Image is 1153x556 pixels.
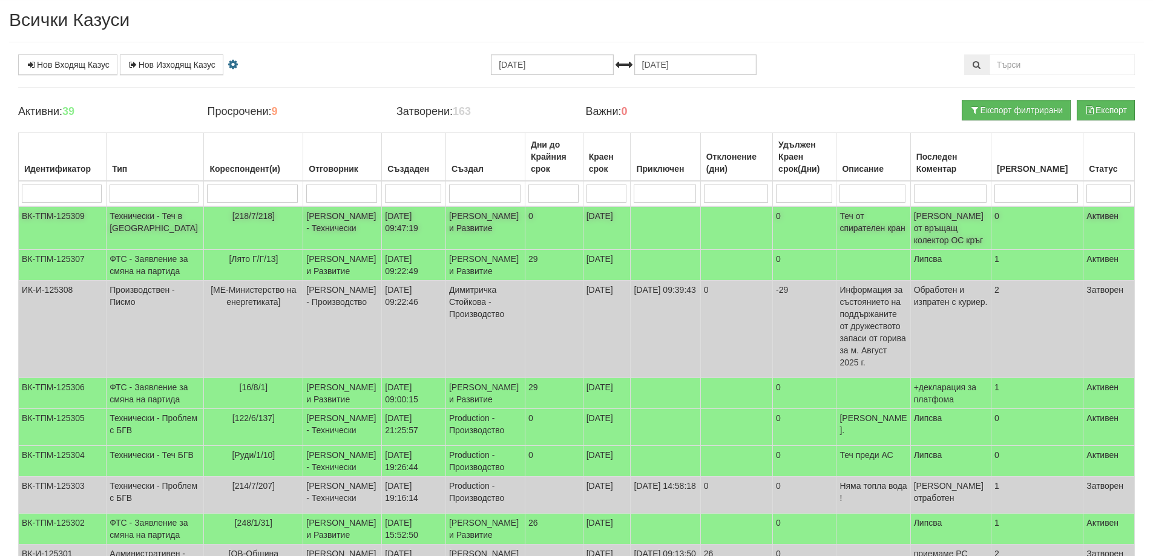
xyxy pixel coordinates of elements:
td: [DATE] 21:25:57 [382,409,446,446]
td: ИК-И-125308 [19,281,107,378]
td: ВК-ТПМ-125302 [19,514,107,545]
td: [DATE] [583,514,631,545]
h4: Просрочени: [207,106,378,118]
td: 0 [700,281,772,378]
td: ФТС - Заявление за смяна на партида [107,378,204,409]
div: Отклонение (дни) [704,148,769,177]
td: 0 [773,378,836,409]
td: ВК-ТПМ-125303 [19,477,107,514]
td: [PERSON_NAME] - Технически [303,206,382,250]
td: Production - Производство [445,446,525,477]
span: [122/6/137] [232,413,275,423]
div: Приключен [634,160,697,177]
div: Създаден [385,160,442,177]
a: Нов Входящ Казус [18,54,117,75]
span: [16/8/1] [240,382,268,392]
td: 0 [991,446,1083,477]
td: Технически - Проблем с БГВ [107,409,204,446]
td: [DATE] 09:39:43 [631,281,700,378]
button: Експорт филтрирани [962,100,1071,120]
input: Търсене по Идентификатор, Бл/Вх/Ап, Тип, Описание, Моб. Номер, Имейл, Файл, Коментар, [990,54,1135,75]
td: [DATE] 09:22:49 [382,250,446,281]
a: Нов Изходящ Казус [120,54,223,75]
td: [DATE] 15:52:50 [382,514,446,545]
td: [DATE] 19:26:44 [382,446,446,477]
td: [DATE] 09:47:19 [382,206,446,250]
td: [PERSON_NAME] - Производство [303,281,382,378]
td: 1 [991,378,1083,409]
p: [PERSON_NAME]. [839,412,907,436]
div: Удължен Краен срок(Дни) [776,136,833,177]
span: +декларация за платфома [914,382,976,404]
td: [DATE] [583,250,631,281]
th: Удължен Краен срок(Дни): No sort applied, activate to apply an ascending sort [773,133,836,182]
td: 2 [991,281,1083,378]
td: 0 [773,446,836,477]
th: Краен срок: No sort applied, activate to apply an ascending sort [583,133,631,182]
td: [DATE] [583,477,631,514]
th: Дни до Крайния срок: No sort applied, activate to apply an ascending sort [525,133,583,182]
td: [PERSON_NAME] и Развитие [445,250,525,281]
td: [PERSON_NAME] - Технически [303,409,382,446]
h4: Важни: [585,106,756,118]
span: 29 [528,382,538,392]
b: 39 [62,105,74,117]
span: [Руди/1/10] [232,450,275,460]
td: ВК-ТПМ-125306 [19,378,107,409]
td: [DATE] 14:58:18 [631,477,700,514]
td: [PERSON_NAME] - Технически [303,477,382,514]
p: Няма топла вода ! [839,480,907,504]
td: 0 [700,477,772,514]
span: Липсва [914,254,942,264]
td: Активен [1083,446,1135,477]
td: [PERSON_NAME] и Развитие [445,514,525,545]
th: Създал: No sort applied, activate to apply an ascending sort [445,133,525,182]
span: 0 [528,450,533,460]
span: 26 [528,518,538,528]
th: Отклонение (дни): No sort applied, activate to apply an ascending sort [700,133,772,182]
td: Активен [1083,514,1135,545]
h2: Всички Казуси [9,10,1144,30]
h4: Активни: [18,106,189,118]
span: [218/7/218] [232,211,275,221]
td: [DATE] [583,281,631,378]
td: 0 [991,409,1083,446]
td: ФТС - Заявление за смяна на партида [107,514,204,545]
td: -29 [773,281,836,378]
div: Дни до Крайния срок [528,136,580,177]
td: Технически - Теч в [GEOGRAPHIC_DATA] [107,206,204,250]
span: Липсва [914,518,942,528]
td: Активен [1083,409,1135,446]
b: 0 [622,105,628,117]
div: Отговорник [306,160,378,177]
td: [PERSON_NAME] и Развитие [303,514,382,545]
td: ФТС - Заявление за смяна на партида [107,250,204,281]
td: Затворен [1083,281,1135,378]
div: Последен Коментар [914,148,988,177]
td: [PERSON_NAME] и Развитие [445,206,525,250]
p: Теч от спирателен кран [839,210,907,234]
td: [DATE] 09:00:15 [382,378,446,409]
div: Статус [1086,160,1131,177]
th: Създаден: No sort applied, activate to apply an ascending sort [382,133,446,182]
td: Активен [1083,378,1135,409]
span: [214/7/207] [232,481,275,491]
td: [DATE] [583,206,631,250]
span: Обработен и изпратен с куриер. [914,285,988,307]
td: 0 [773,250,836,281]
span: [PERSON_NAME] отработен [914,481,984,503]
p: Информация за състоянието на поддържаните от дружеството запаси от горива за м. Август 2025 г. [839,284,907,368]
button: Експорт [1077,100,1135,120]
td: ВК-ТПМ-125307 [19,250,107,281]
td: Производствен - Писмо [107,281,204,378]
h4: Затворени: [396,106,567,118]
td: 0 [773,477,836,514]
td: 0 [773,409,836,446]
th: Идентификатор: No sort applied, activate to apply an ascending sort [19,133,107,182]
div: Създал [449,160,522,177]
td: 1 [991,250,1083,281]
div: Описание [839,160,907,177]
i: Настройки [226,61,240,69]
td: [PERSON_NAME] и Развитие [445,378,525,409]
b: 9 [271,105,277,117]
